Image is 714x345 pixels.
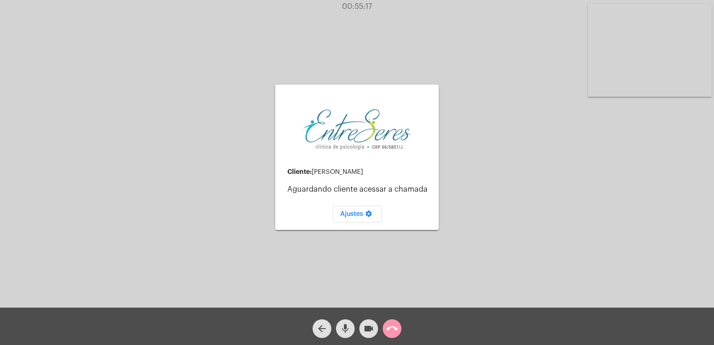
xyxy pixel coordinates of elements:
strong: Cliente: [287,168,312,175]
span: 00:55:17 [342,3,372,10]
mat-icon: settings [363,210,374,221]
span: Ajustes [340,211,374,217]
button: Ajustes [333,206,382,223]
img: aa27006a-a7e4-c883-abf8-315c10fe6841.png [303,108,411,151]
p: Aguardando cliente acessar a chamada [287,185,431,194]
div: [PERSON_NAME] [287,168,431,176]
mat-icon: call_end [386,323,398,334]
mat-icon: mic [340,323,351,334]
mat-icon: arrow_back [316,323,328,334]
mat-icon: videocam [363,323,374,334]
